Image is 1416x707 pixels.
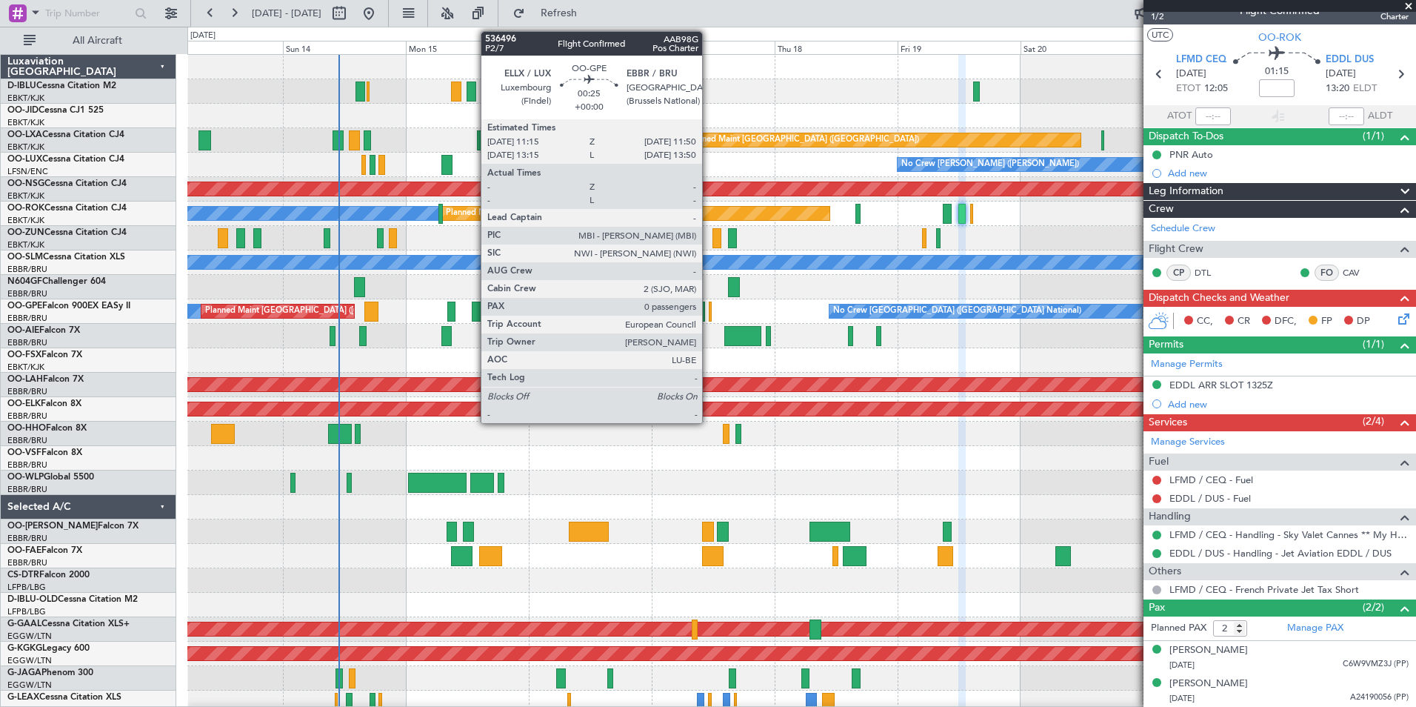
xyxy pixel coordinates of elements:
[7,264,47,275] a: EBBR/BRU
[7,302,42,311] span: OO-GPE
[7,326,80,335] a: OO-AIEFalcon 7X
[7,668,41,677] span: G-JAGA
[1169,474,1253,486] a: LFMD / CEQ - Fuel
[7,190,44,202] a: EBKT/KJK
[7,533,47,544] a: EBBR/BRU
[1275,314,1297,329] span: DFC,
[7,375,84,384] a: OO-LAHFalcon 7X
[7,448,41,457] span: OO-VSF
[898,41,1021,54] div: Fri 19
[1369,10,1409,23] span: Charter
[7,204,44,213] span: OO-ROK
[1147,28,1173,42] button: UTC
[7,93,44,104] a: EBKT/KJK
[7,106,39,115] span: OO-JID
[1238,314,1250,329] span: CR
[1363,600,1384,615] span: (2/2)
[1149,563,1181,580] span: Others
[7,473,94,482] a: OO-WLPGlobal 5500
[7,253,43,262] span: OO-SLM
[7,326,39,335] span: OO-AIE
[1149,241,1203,258] span: Flight Crew
[1168,398,1409,411] div: Add new
[7,399,81,408] a: OO-ELKFalcon 8X
[1149,128,1223,145] span: Dispatch To-Dos
[7,668,93,677] a: G-JAGAPhenom 300
[1169,583,1359,596] a: LFMD / CEQ - French Private Jet Tax Short
[7,106,104,115] a: OO-JIDCessna CJ1 525
[7,215,44,226] a: EBKT/KJK
[7,693,39,702] span: G-LEAX
[1169,528,1409,541] a: LFMD / CEQ - Handling - Sky Valet Cannes ** My Handling**LFMD / CEQ
[1151,621,1206,636] label: Planned PAX
[1350,691,1409,704] span: A24190056 (PP)
[7,313,47,324] a: EBBR/BRU
[1363,414,1384,429] span: (2/4)
[7,424,46,433] span: OO-HHO
[1149,201,1174,218] span: Crew
[1258,30,1301,45] span: OO-ROK
[7,620,130,628] a: G-GAALCessna Citation XLS+
[7,337,47,348] a: EBBR/BRU
[7,277,42,286] span: N604GF
[1166,265,1191,281] div: CP
[39,36,156,46] span: All Aircraft
[1343,266,1376,279] a: CAV
[7,179,127,188] a: OO-NSGCessna Citation CJ4
[7,631,52,642] a: EGGW/LTN
[7,484,47,495] a: EBBR/BRU
[7,351,41,359] span: OO-FSX
[7,620,41,628] span: G-GAAL
[1169,643,1248,658] div: [PERSON_NAME]
[506,1,595,25] button: Refresh
[1363,128,1384,144] span: (1/1)
[1169,677,1248,691] div: [PERSON_NAME]
[7,362,44,373] a: EBKT/KJK
[1167,109,1192,124] span: ATOT
[7,644,90,653] a: G-KGKGLegacy 600
[1321,314,1332,329] span: FP
[7,571,39,580] span: CS-DTR
[7,595,58,604] span: D-IBLU-OLD
[1326,67,1356,82] span: [DATE]
[1149,290,1289,307] span: Dispatch Checks and Weather
[7,288,47,299] a: EBBR/BRU
[7,302,130,311] a: OO-GPEFalcon 900EX EASy II
[7,557,47,568] a: EBBR/BRU
[1168,167,1409,179] div: Add new
[1326,82,1349,96] span: 13:20
[161,41,284,54] div: Sat 13
[901,153,1079,176] div: No Crew [PERSON_NAME] ([PERSON_NAME])
[7,435,47,446] a: EBBR/BRU
[45,2,130,24] input: Trip Number
[283,41,406,54] div: Sun 14
[7,571,90,580] a: CS-DTRFalcon 2000
[205,300,473,322] div: Planned Maint [GEOGRAPHIC_DATA] ([GEOGRAPHIC_DATA] National)
[1149,508,1191,525] span: Handling
[1353,82,1377,96] span: ELDT
[1357,314,1370,329] span: DP
[7,655,52,666] a: EGGW/LTN
[1169,660,1195,671] span: [DATE]
[652,41,775,54] div: Wed 17
[1343,658,1409,671] span: C6W9VMZ3J (PP)
[1169,148,1213,161] div: PNR Auto
[7,130,124,139] a: OO-LXACessna Citation CJ4
[7,411,47,422] a: EBBR/BRU
[1204,82,1228,96] span: 12:05
[190,30,216,42] div: [DATE]
[7,424,87,433] a: OO-HHOFalcon 8X
[7,166,48,177] a: LFSN/ENC
[1021,41,1143,54] div: Sat 20
[686,129,919,151] div: Planned Maint [GEOGRAPHIC_DATA] ([GEOGRAPHIC_DATA])
[7,582,46,593] a: LFPB/LBG
[1176,67,1206,82] span: [DATE]
[1197,314,1213,329] span: CC,
[7,448,82,457] a: OO-VSFFalcon 8X
[1195,266,1228,279] a: DTL
[252,7,321,20] span: [DATE] - [DATE]
[7,399,41,408] span: OO-ELK
[7,130,42,139] span: OO-LXA
[1195,107,1231,125] input: --:--
[1149,454,1169,471] span: Fuel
